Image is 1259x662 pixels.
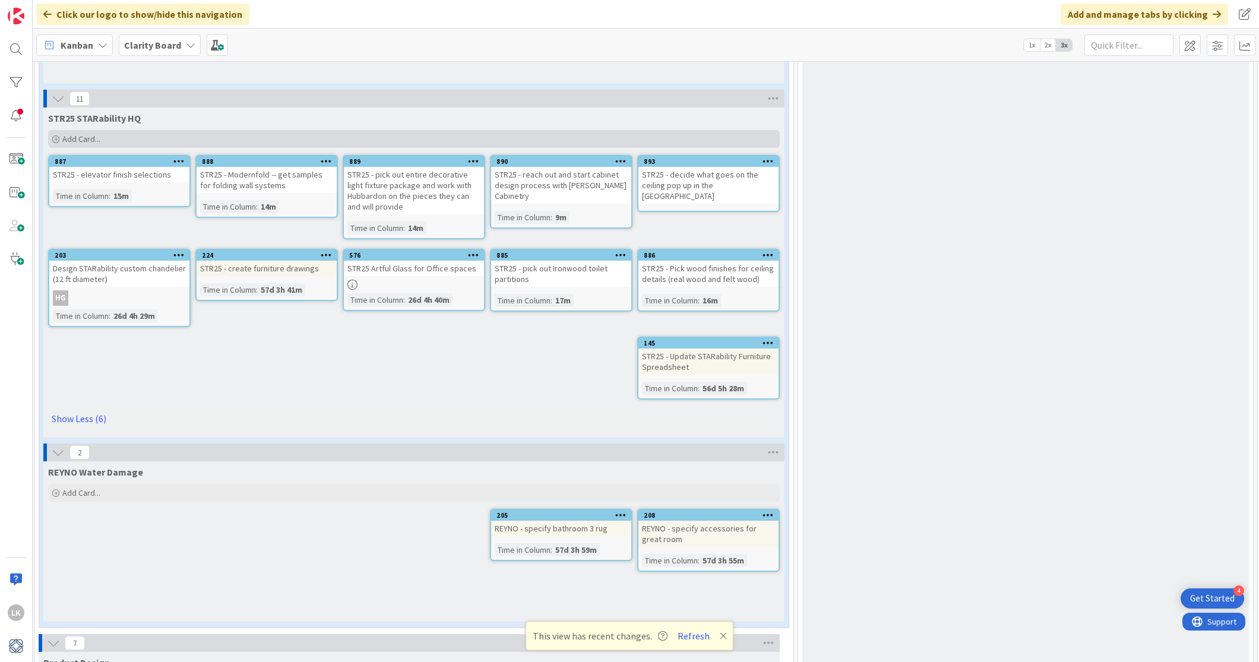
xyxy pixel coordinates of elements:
div: 14m [258,200,279,213]
div: 203 [49,250,189,261]
div: STR25 - Update STARability Furniture Spreadsheet [638,349,779,375]
div: STR25 - create furniture drawings [197,261,337,276]
div: Time in Column [642,294,698,307]
div: 208 [644,511,779,520]
div: 887 [49,156,189,167]
span: REYNO Water Damage [48,466,143,478]
div: 15m [110,189,132,202]
div: Time in Column [495,211,551,224]
div: 889STR25 - pick out entire decorative light fixture package and work with Hubbardon on the pieces... [344,156,484,214]
span: : [403,293,405,306]
div: STR25 Artful Glass for Office spaces [344,261,484,276]
span: : [551,211,552,224]
div: Time in Column [347,293,403,306]
div: STR25 - pick out Ironwood toilet partitions [491,261,631,287]
span: Add Card... [62,487,100,498]
div: 145STR25 - Update STARability Furniture Spreadsheet [638,338,779,375]
div: 576 [349,251,484,259]
div: 888 [202,157,337,166]
div: 893 [644,157,779,166]
div: 885STR25 - pick out Ironwood toilet partitions [491,250,631,287]
div: 890STR25 - reach out and start cabinet design process with [PERSON_NAME] Cabinetry [491,156,631,204]
div: 887 [55,157,189,166]
div: STR25 - reach out and start cabinet design process with [PERSON_NAME] Cabinetry [491,167,631,204]
div: 889 [349,157,484,166]
div: 145 [638,338,779,349]
div: 888 [197,156,337,167]
button: Refresh [673,628,714,644]
input: Quick Filter... [1084,34,1173,56]
div: 890 [491,156,631,167]
div: 885 [496,251,631,259]
div: 145 [644,339,779,347]
div: Click our logo to show/hide this navigation [36,4,249,25]
span: Support [25,2,54,16]
img: avatar [8,638,24,654]
div: 205REYNO - specify bathroom 3 rug [491,510,631,536]
span: : [109,189,110,202]
div: Time in Column [642,554,698,567]
div: HG [53,290,68,306]
div: 889 [344,156,484,167]
div: 886STR25 - Pick wood finishes for ceiling details (real wood and felt wood) [638,250,779,287]
div: 26d 4h 29m [110,309,158,322]
div: STR25 - Modernfold -- get samples for folding wall systems [197,167,337,193]
div: Add and manage tabs by clicking [1061,4,1228,25]
span: 7 [65,636,85,650]
div: 893STR25 - decide what goes on the ceiling pop up in the [GEOGRAPHIC_DATA] [638,156,779,204]
div: Time in Column [200,200,256,213]
div: Open Get Started checklist, remaining modules: 4 [1181,588,1244,609]
img: Visit kanbanzone.com [8,8,24,24]
div: 224 [197,250,337,261]
div: 205 [491,510,631,521]
span: : [551,294,552,307]
div: STR25 - decide what goes on the ceiling pop up in the [GEOGRAPHIC_DATA] [638,167,779,204]
div: 203Design STARability custom chandelier (12 ft diameter) [49,250,189,287]
div: 893 [638,156,779,167]
div: 576STR25 Artful Glass for Office spaces [344,250,484,276]
div: 224 [202,251,337,259]
span: 3x [1056,39,1072,51]
div: LK [8,604,24,621]
div: STR25 - Pick wood finishes for ceiling details (real wood and felt wood) [638,261,779,287]
div: Time in Column [347,221,403,235]
div: 203 [55,251,189,259]
div: Time in Column [200,283,256,296]
span: : [698,554,700,567]
span: : [698,294,700,307]
div: Time in Column [495,294,551,307]
span: : [698,382,700,395]
div: STR25 - elevator finish selections [49,167,189,182]
span: : [256,200,258,213]
div: 9m [552,211,570,224]
div: 57d 3h 55m [700,554,747,567]
span: : [551,543,552,556]
div: 208 [638,510,779,521]
div: HG [49,290,189,306]
div: 576 [344,250,484,261]
div: Get Started [1190,593,1235,604]
div: 890 [496,157,631,166]
div: 17m [552,294,574,307]
span: 11 [69,91,90,106]
span: Kanban [61,38,93,52]
div: 887STR25 - elevator finish selections [49,156,189,182]
div: 886 [644,251,779,259]
div: 885 [491,250,631,261]
span: : [256,283,258,296]
div: Time in Column [642,382,698,395]
div: 56d 5h 28m [700,382,747,395]
div: 208REYNO - specify accessories for great room [638,510,779,547]
div: Time in Column [53,309,109,322]
div: 26d 4h 40m [405,293,453,306]
span: : [109,309,110,322]
b: Clarity Board [124,39,181,51]
span: : [403,221,405,235]
div: 224STR25 - create furniture drawings [197,250,337,276]
div: STR25 - pick out entire decorative light fixture package and work with Hubbardon on the pieces th... [344,167,484,214]
div: 57d 3h 59m [552,543,600,556]
div: 888STR25 - Modernfold -- get samples for folding wall systems [197,156,337,193]
div: REYNO - specify bathroom 3 rug [491,521,631,536]
span: 1x [1024,39,1040,51]
div: 4 [1233,585,1244,596]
